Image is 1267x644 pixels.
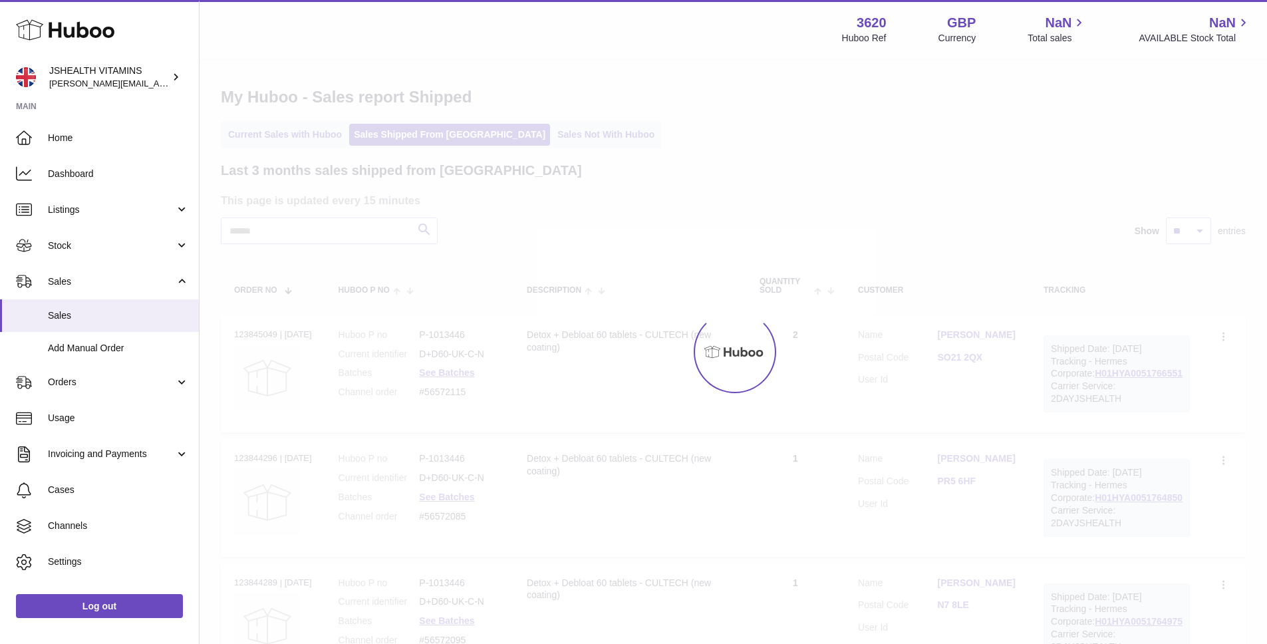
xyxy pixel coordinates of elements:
[49,78,267,88] span: [PERSON_NAME][EMAIL_ADDRESS][DOMAIN_NAME]
[947,14,976,32] strong: GBP
[48,520,189,532] span: Channels
[16,67,36,87] img: francesca@jshealthvitamins.com
[48,484,189,496] span: Cases
[48,240,175,252] span: Stock
[48,132,189,144] span: Home
[842,32,887,45] div: Huboo Ref
[16,594,183,618] a: Log out
[48,556,189,568] span: Settings
[48,275,175,288] span: Sales
[1139,14,1251,45] a: NaN AVAILABLE Stock Total
[938,32,976,45] div: Currency
[48,309,189,322] span: Sales
[48,342,189,355] span: Add Manual Order
[1028,14,1087,45] a: NaN Total sales
[48,448,175,460] span: Invoicing and Payments
[1209,14,1236,32] span: NaN
[48,168,189,180] span: Dashboard
[48,376,175,389] span: Orders
[1045,14,1071,32] span: NaN
[1139,32,1251,45] span: AVAILABLE Stock Total
[48,412,189,424] span: Usage
[48,204,175,216] span: Listings
[857,14,887,32] strong: 3620
[1028,32,1087,45] span: Total sales
[49,65,169,90] div: JSHEALTH VITAMINS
